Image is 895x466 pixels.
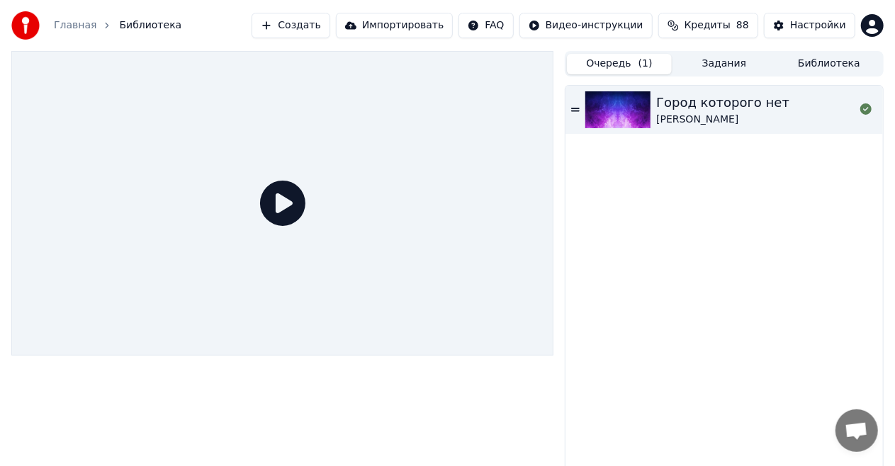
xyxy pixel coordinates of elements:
[656,93,789,113] div: Город которого нет
[736,18,749,33] span: 88
[458,13,513,38] button: FAQ
[567,54,672,74] button: Очередь
[336,13,454,38] button: Импортировать
[685,18,731,33] span: Кредиты
[672,54,777,74] button: Задания
[835,409,878,452] div: Открытый чат
[790,18,846,33] div: Настройки
[54,18,181,33] nav: breadcrumb
[519,13,653,38] button: Видео-инструкции
[658,13,758,38] button: Кредиты88
[119,18,181,33] span: Библиотека
[764,13,855,38] button: Настройки
[656,113,789,127] div: [PERSON_NAME]
[777,54,882,74] button: Библиотека
[252,13,330,38] button: Создать
[11,11,40,40] img: youka
[54,18,96,33] a: Главная
[638,57,653,71] span: ( 1 )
